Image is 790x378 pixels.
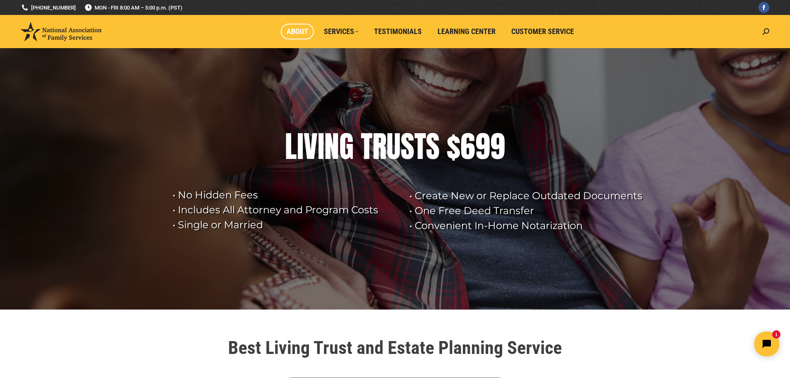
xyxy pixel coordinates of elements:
div: 9 [490,130,505,163]
div: I [318,130,324,163]
div: G [339,130,354,163]
h1: Best Living Trust and Estate Planning Service [163,339,627,357]
div: S [401,130,414,163]
a: Testimonials [368,24,428,39]
div: N [324,130,339,163]
a: [PHONE_NUMBER] [21,4,76,12]
a: Learning Center [432,24,501,39]
span: MON - FRI 8:00 AM – 5:00 p.m. (PST) [84,4,182,12]
span: Testimonials [374,27,422,36]
div: R [372,130,386,163]
div: T [414,130,426,163]
div: $ [447,130,460,163]
div: T [361,130,372,163]
a: About [281,24,314,39]
div: 9 [475,130,490,163]
span: Services [324,27,358,36]
div: S [426,130,440,163]
div: I [297,130,304,163]
div: 6 [460,130,475,163]
div: U [386,130,401,163]
rs-layer: • Create New or Replace Outdated Documents • One Free Deed Transfer • Convenient In-Home Notariza... [409,188,650,233]
span: About [287,27,308,36]
div: L [285,130,297,163]
img: National Association of Family Services [21,22,102,41]
rs-layer: • No Hidden Fees • Includes All Attorney and Program Costs • Single or Married [173,188,399,232]
iframe: Tidio Chat [644,324,786,363]
span: Customer Service [511,27,574,36]
div: V [304,130,318,163]
span: Learning Center [438,27,496,36]
a: Customer Service [506,24,580,39]
a: Facebook page opens in new window [758,2,769,13]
